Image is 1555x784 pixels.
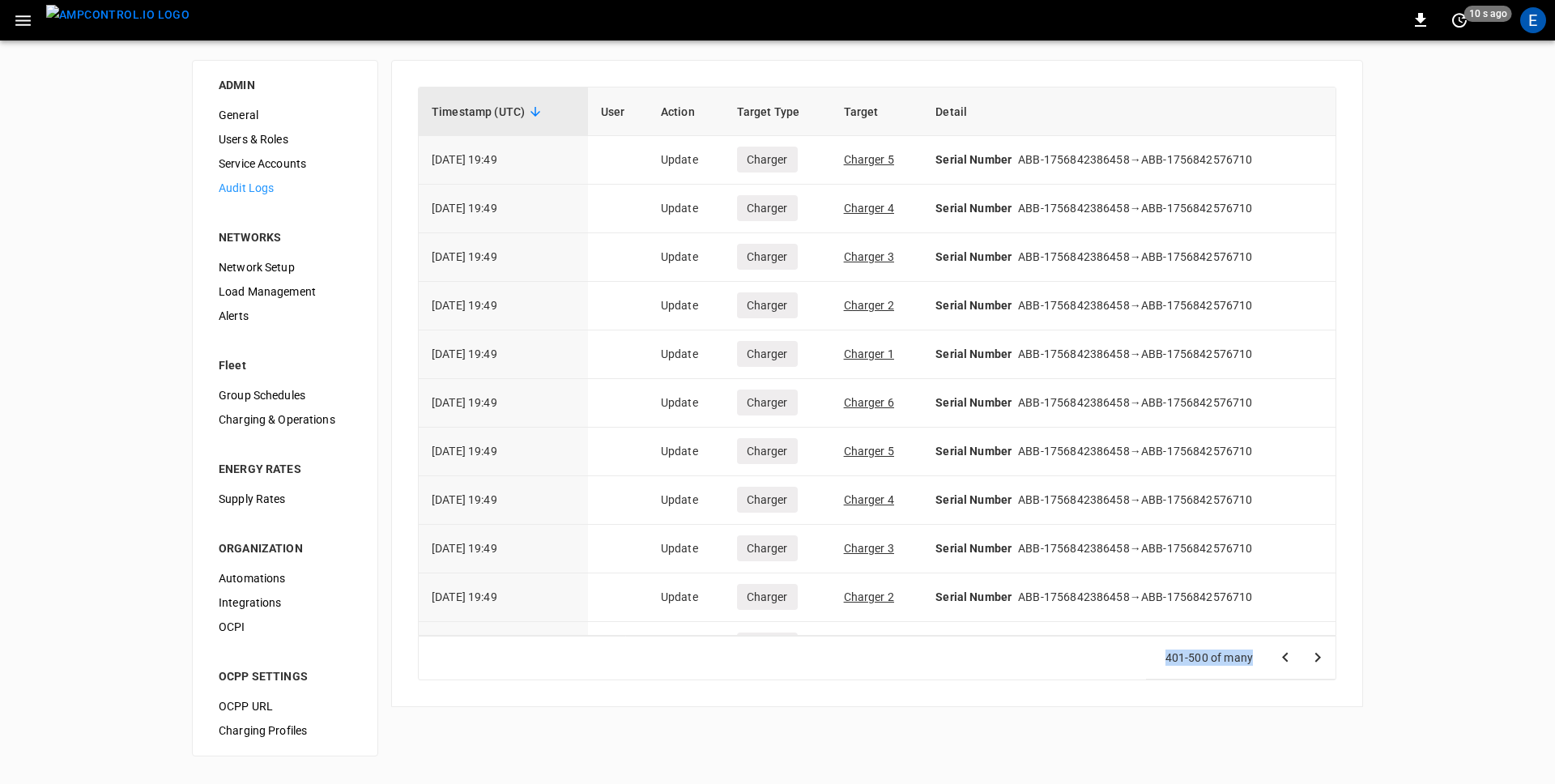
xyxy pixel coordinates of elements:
[219,387,351,404] span: Group Schedules
[737,438,798,464] span: Charger
[935,445,1012,458] strong: Serial Number
[844,445,894,458] a: Charger 5
[419,330,588,379] td: [DATE] 19:49
[661,249,711,266] p: Update
[1018,590,1252,603] span: ABB-1756842386458 → ABB-1756842576710
[219,283,351,300] span: Load Management
[935,202,1012,215] strong: Serial Number
[935,299,1012,312] strong: Serial Number
[419,379,588,428] td: [DATE] 19:49
[206,383,364,407] div: Group Schedules
[724,87,831,136] th: Target Type
[1018,347,1252,360] span: ABB-1756842386458 → ABB-1756842576710
[737,244,798,270] span: Charger
[1018,396,1252,409] span: ABB-1756842386458 → ABB-1756842576710
[935,590,1012,603] strong: Serial Number
[219,668,351,684] div: OCPP SETTINGS
[219,411,351,428] span: Charging & Operations
[1165,650,1253,666] p: 401-500 of many
[1269,641,1302,674] button: Go to previous page
[206,718,364,743] div: Charging Profiles
[661,394,711,411] p: Update
[661,492,711,509] p: Update
[219,540,351,556] div: ORGANIZATION
[737,147,798,173] span: Charger
[219,594,351,611] span: Integrations
[935,396,1012,409] strong: Serial Number
[737,195,798,221] span: Charger
[206,694,364,718] div: OCPP URL
[661,443,711,460] p: Update
[588,87,648,136] th: User
[219,180,351,197] span: Audit Logs
[419,428,588,476] td: [DATE] 19:49
[737,292,798,318] span: Charger
[661,151,711,168] p: Update
[1520,7,1546,33] div: profile-icon
[219,570,351,587] span: Automations
[432,102,546,121] span: Timestamp (UTC)
[219,698,351,715] span: OCPP URL
[844,347,894,360] a: Charger 1
[206,127,364,151] div: Users & Roles
[219,491,351,508] span: Supply Rates
[844,299,894,312] a: Charger 2
[1018,445,1252,458] span: ABB-1756842386458 → ABB-1756842576710
[737,535,798,561] span: Charger
[844,542,894,555] a: Charger 3
[1018,542,1252,555] span: ABB-1756842386458 → ABB-1756842576710
[935,493,1012,506] strong: Serial Number
[219,229,351,245] div: NETWORKS
[419,233,588,282] td: [DATE] 19:49
[206,566,364,590] div: Automations
[661,200,711,217] p: Update
[206,151,364,176] div: Service Accounts
[844,590,894,603] a: Charger 2
[206,176,364,200] div: Audit Logs
[737,390,798,415] span: Charger
[844,493,894,506] a: Charger 4
[661,540,711,557] p: Update
[844,250,894,263] a: Charger 3
[419,573,588,622] td: [DATE] 19:49
[219,357,351,373] div: Fleet
[831,87,923,136] th: Target
[1302,641,1334,674] button: Go to next page
[661,346,711,363] p: Update
[1446,7,1472,33] button: set refresh interval
[206,487,364,511] div: Supply Rates
[206,590,364,615] div: Integrations
[935,153,1012,166] strong: Serial Number
[419,525,588,573] td: [DATE] 19:49
[844,153,894,166] a: Charger 5
[1018,250,1252,263] span: ABB-1756842386458 → ABB-1756842576710
[206,255,364,279] div: Network Setup
[419,622,588,671] td: [DATE] 19:49
[922,87,1336,136] th: Detail
[1018,153,1252,166] span: ABB-1756842386458 → ABB-1756842576710
[1018,493,1252,506] span: ABB-1756842386458 → ABB-1756842576710
[219,722,351,739] span: Charging Profiles
[737,487,798,513] span: Charger
[737,584,798,610] span: Charger
[206,304,364,328] div: Alerts
[661,297,711,314] p: Update
[844,202,894,215] a: Charger 4
[206,103,364,127] div: General
[219,77,351,93] div: ADMIN
[419,136,588,185] td: [DATE] 19:49
[219,156,351,173] span: Service Accounts
[844,396,894,409] a: Charger 6
[661,589,711,606] p: Update
[1018,202,1252,215] span: ABB-1756842386458 → ABB-1756842576710
[219,131,351,148] span: Users & Roles
[206,407,364,432] div: Charging & Operations
[219,107,351,124] span: General
[206,615,364,639] div: OCPI
[219,619,351,636] span: OCPI
[648,87,724,136] th: Action
[935,347,1012,360] strong: Serial Number
[737,633,798,658] span: Charger
[1464,6,1512,22] span: 10 s ago
[419,185,588,233] td: [DATE] 19:49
